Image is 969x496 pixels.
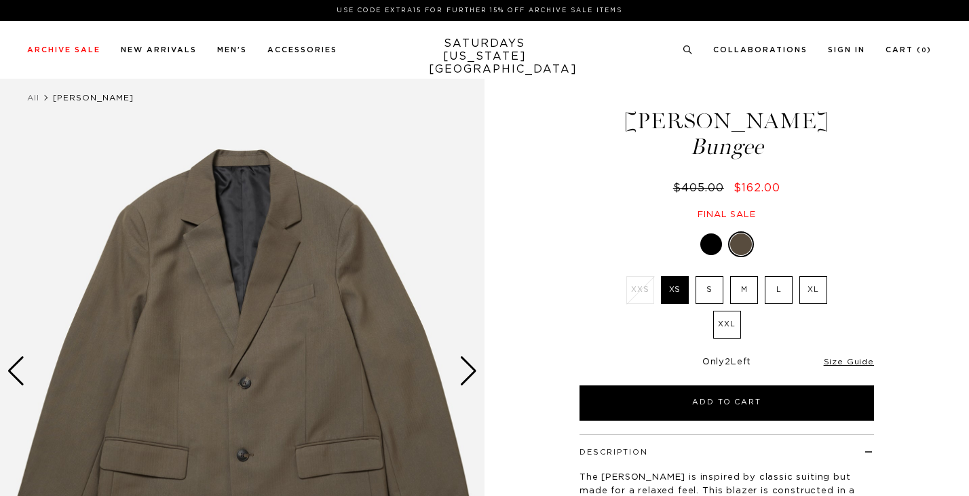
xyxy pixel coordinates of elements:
label: M [730,276,758,304]
div: Final sale [577,209,876,221]
a: Accessories [267,46,337,54]
a: New Arrivals [121,46,197,54]
a: All [27,94,39,102]
a: Archive Sale [27,46,100,54]
h1: [PERSON_NAME] [577,110,876,158]
a: Sign In [828,46,865,54]
a: Men's [217,46,247,54]
del: $405.00 [673,183,729,193]
small: 0 [921,47,927,54]
button: Add to Cart [579,385,874,421]
span: $162.00 [734,183,780,193]
label: XS [661,276,689,304]
a: Size Guide [824,358,874,366]
p: Use Code EXTRA15 for Further 15% Off Archive Sale Items [33,5,926,16]
button: Description [579,449,648,456]
div: Previous slide [7,356,25,386]
label: XXL [713,311,741,339]
a: Cart (0) [886,46,932,54]
span: Bungee [577,136,876,158]
span: [PERSON_NAME] [53,94,134,102]
span: 2 [725,358,731,366]
div: Next slide [459,356,478,386]
a: Collaborations [713,46,807,54]
label: L [765,276,793,304]
label: S [696,276,723,304]
a: SATURDAYS[US_STATE][GEOGRAPHIC_DATA] [429,37,541,76]
label: XL [799,276,827,304]
div: Only Left [579,357,874,368]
